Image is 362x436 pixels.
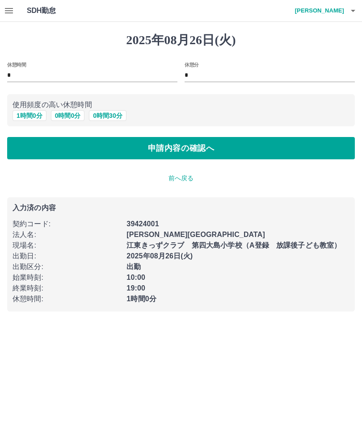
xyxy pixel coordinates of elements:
[13,229,121,240] p: 法人名 :
[126,263,141,270] b: 出勤
[126,252,193,260] b: 2025年08月26日(火)
[126,231,265,238] b: [PERSON_NAME][GEOGRAPHIC_DATA]
[13,204,349,212] p: 入力済の内容
[13,251,121,262] p: 出勤日 :
[7,137,355,159] button: 申請内容の確認へ
[13,262,121,272] p: 出勤区分 :
[13,294,121,304] p: 休憩時間 :
[13,100,349,110] p: 使用頻度の高い休憩時間
[13,219,121,229] p: 契約コード :
[126,284,145,292] b: 19:00
[51,110,85,121] button: 0時間0分
[89,110,126,121] button: 0時間30分
[185,61,199,68] label: 休憩分
[126,274,145,281] b: 10:00
[126,241,341,249] b: 江東きっずクラブ 第四大島小学校（A登録 放課後子ども教室）
[7,33,355,48] h1: 2025年08月26日(火)
[13,272,121,283] p: 始業時刻 :
[13,240,121,251] p: 現場名 :
[13,283,121,294] p: 終業時刻 :
[7,174,355,183] p: 前へ戻る
[13,110,46,121] button: 1時間0分
[7,61,26,68] label: 休憩時間
[126,220,159,228] b: 39424001
[126,295,156,303] b: 1時間0分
